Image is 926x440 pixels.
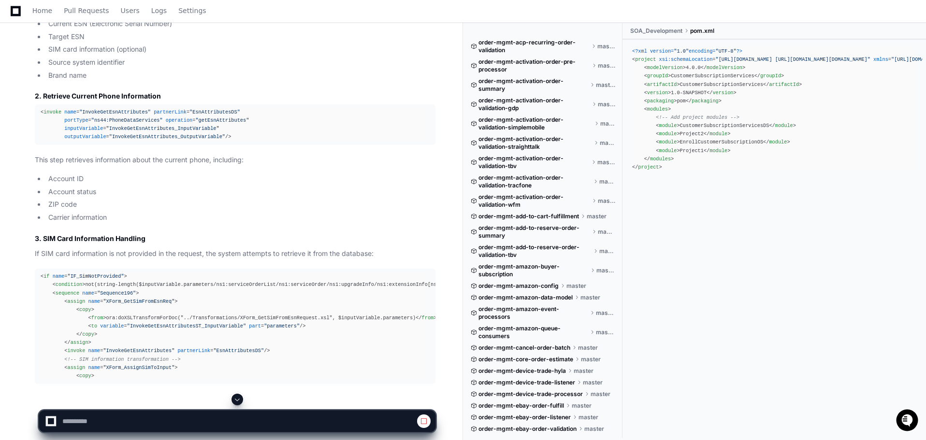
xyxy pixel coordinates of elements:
span: master [566,282,586,290]
span: </ > [64,340,91,345]
li: ZIP code [45,199,435,210]
div: We're offline, we'll be back soon [33,82,126,89]
span: name [88,348,101,354]
span: < > [656,123,680,128]
span: < > [53,282,86,287]
span: < > [656,148,680,154]
span: partnerLink [177,348,210,354]
span: master [583,379,603,386]
img: Sivanandan EM [10,120,25,136]
span: </ > [704,131,730,137]
span: module [709,131,727,137]
span: order-mgmt-cancel-order-batch [478,344,570,352]
span: < > [644,73,671,79]
span: master [596,309,615,317]
span: order-mgmt-add-to-reserve-order-summary [478,224,590,240]
button: Start new chat [164,75,176,86]
span: portType [64,117,88,123]
span: name [53,273,65,279]
button: See all [150,103,176,115]
li: Source system identifier [45,57,435,68]
span: </ > [644,156,674,162]
span: variable [100,323,124,329]
span: < > [88,315,106,321]
span: Settings [178,8,206,14]
span: name [88,298,101,304]
span: part [249,323,261,329]
span: < > [644,106,671,112]
span: < > [644,98,677,104]
span: modelVersion [707,65,742,71]
li: Account ID [45,173,435,185]
span: module [775,123,793,128]
span: "1.0" [674,48,689,54]
span: "XForm_GetSimFromEsnReq" [103,298,174,304]
span: project [635,57,656,62]
span: modelVersion [647,65,683,71]
span: "UTF-8" [716,48,737,54]
span: "EsnAttributesDS" [213,348,264,354]
span: invoke [67,348,85,354]
span: < > [644,65,686,71]
span: master [599,178,615,185]
li: Account status [45,186,435,198]
p: This step retrieves information about the current phone, including: [35,155,435,166]
span: Users [121,8,140,14]
span: name [82,290,94,296]
span: </ > [632,164,662,170]
div: not(string-length($inputVariable.parameters/ns1:serviceOrderList/ns1:serviceOrder/ns1:upgradeInfo... [41,272,430,380]
li: Brand name [45,70,435,81]
span: order-mgmt-add-to-reserve-order-validation-tbv [478,243,592,259]
span: copy [79,373,91,379]
span: groupId [760,73,781,79]
span: </ > [707,90,737,96]
span: <!-- Add project modules --> [656,114,739,120]
span: artifactId [647,82,677,87]
span: master [598,62,615,70]
span: modules [647,106,668,112]
span: artifactId [769,82,799,87]
span: </ > [686,98,722,104]
span: order-mgmt-device-trade-processor [478,390,583,398]
span: sequence [56,290,79,296]
span: assign [67,365,85,370]
span: < = > [64,365,177,370]
span: master [597,158,615,166]
span: master [581,355,601,363]
span: < = > [64,298,177,304]
li: Carrier information [45,212,435,223]
span: order-mgmt-amazon-config [478,282,559,290]
span: order-mgmt-activation-order-summary [478,77,588,93]
div: Welcome [10,39,176,54]
span: pom.xml [690,27,714,35]
span: "InvokeGetEsnAttributes_InputVariable" [106,126,219,131]
span: < = = = = = = /> [41,109,252,140]
span: inputVariable [64,126,103,131]
span: name [88,365,101,370]
span: < > [76,307,94,312]
span: order-mgmt-activation-order-validation-gdp [478,97,590,112]
span: assign [67,298,85,304]
li: SIM card information (optional) [45,44,435,55]
span: master [580,294,600,301]
span: • [80,129,84,137]
span: master [599,247,615,255]
span: master [598,100,615,108]
span: "IF_SimNotProvided" [68,273,124,279]
span: copy [79,307,91,312]
span: order-mgmt-activation-order-pre-processor [478,58,590,73]
span: version [712,90,733,96]
span: project [638,164,659,170]
span: module [659,148,677,154]
span: xsi:schemaLocation [659,57,712,62]
span: condition [56,282,82,287]
span: </ > [769,123,796,128]
span: module [659,139,677,145]
span: < > [644,90,671,96]
span: packaging [647,98,674,104]
span: [PERSON_NAME] [30,129,78,137]
span: < > [656,131,680,137]
span: master [596,328,615,336]
span: outputVariable [64,134,106,140]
